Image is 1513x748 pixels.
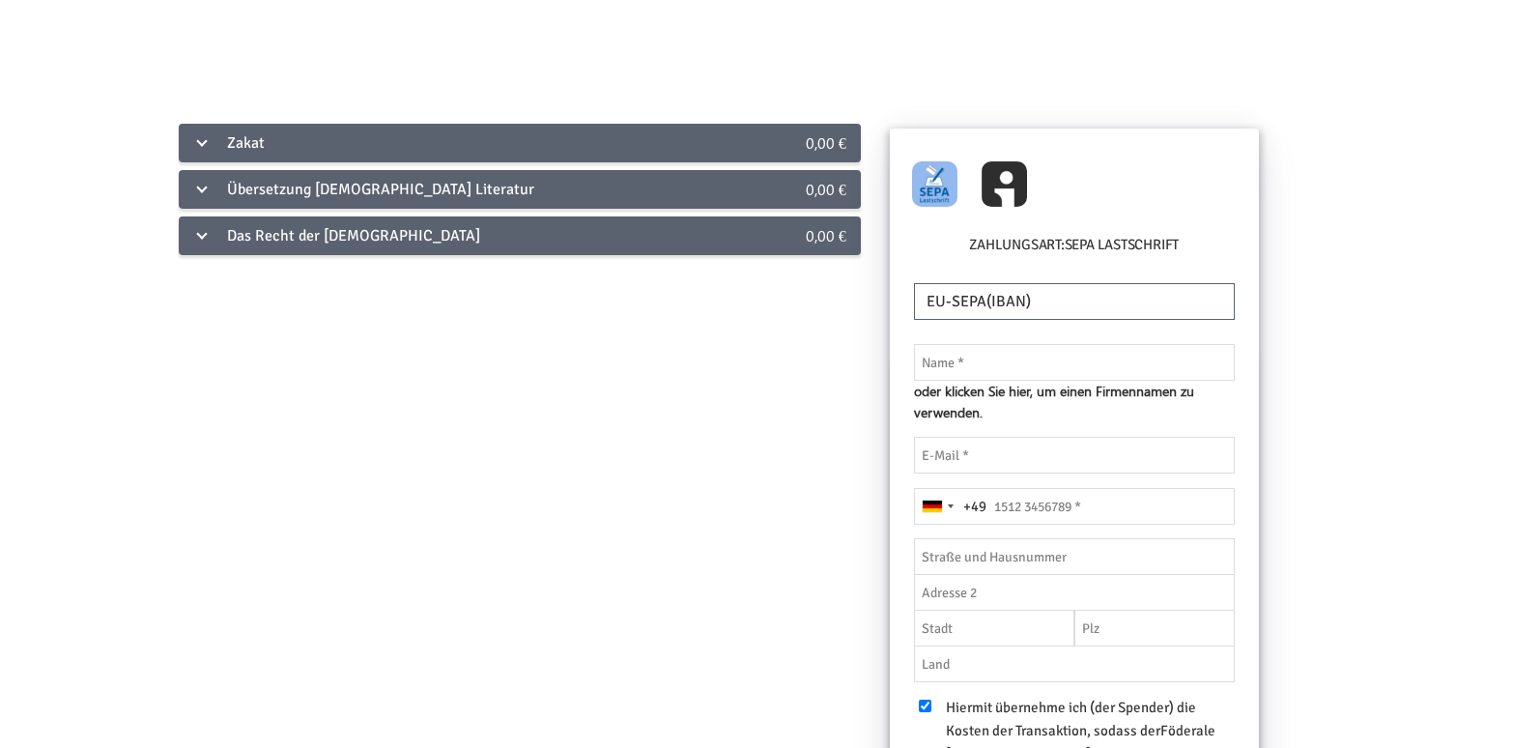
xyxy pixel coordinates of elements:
[179,216,737,255] div: Das Recht der [DEMOGRAPHIC_DATA]
[806,225,846,245] span: 0,00 €
[912,161,957,207] img: GOCARDLESS
[914,344,1235,381] input: Name *
[806,132,846,153] span: 0,00 €
[914,646,1235,682] input: Land
[915,489,986,524] button: Selected country
[914,610,1074,647] input: Stadt
[963,496,986,518] div: +49
[914,538,1235,575] input: Straße und Hausnummer
[179,170,737,209] div: Übersetzung [DEMOGRAPHIC_DATA] Literatur
[179,124,737,162] div: Zakat
[1074,610,1235,647] input: Plz
[914,574,1235,611] input: Adresse 2
[914,488,1235,525] input: 1512 3456789 *
[982,161,1027,207] img: GC_InstantBankPay
[806,179,846,199] span: 0,00 €
[914,381,1235,422] span: oder klicken Sie hier, um einen Firmennamen zu verwenden.
[909,234,1240,264] h6: Zahlungsart:
[1065,234,1179,256] label: SEPA Lastschrift
[914,437,1235,474] input: E-Mail *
